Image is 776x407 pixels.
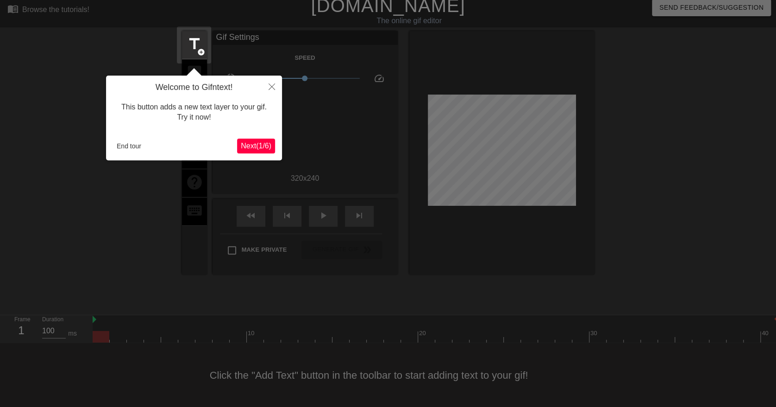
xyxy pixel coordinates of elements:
h4: Welcome to Gifntext! [113,83,275,93]
span: Next ( 1 / 6 ) [241,142,271,150]
button: End tour [113,139,145,153]
div: This button adds a new text layer to your gif. Try it now! [113,93,275,132]
button: Next [237,139,275,153]
button: Close [262,76,282,97]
